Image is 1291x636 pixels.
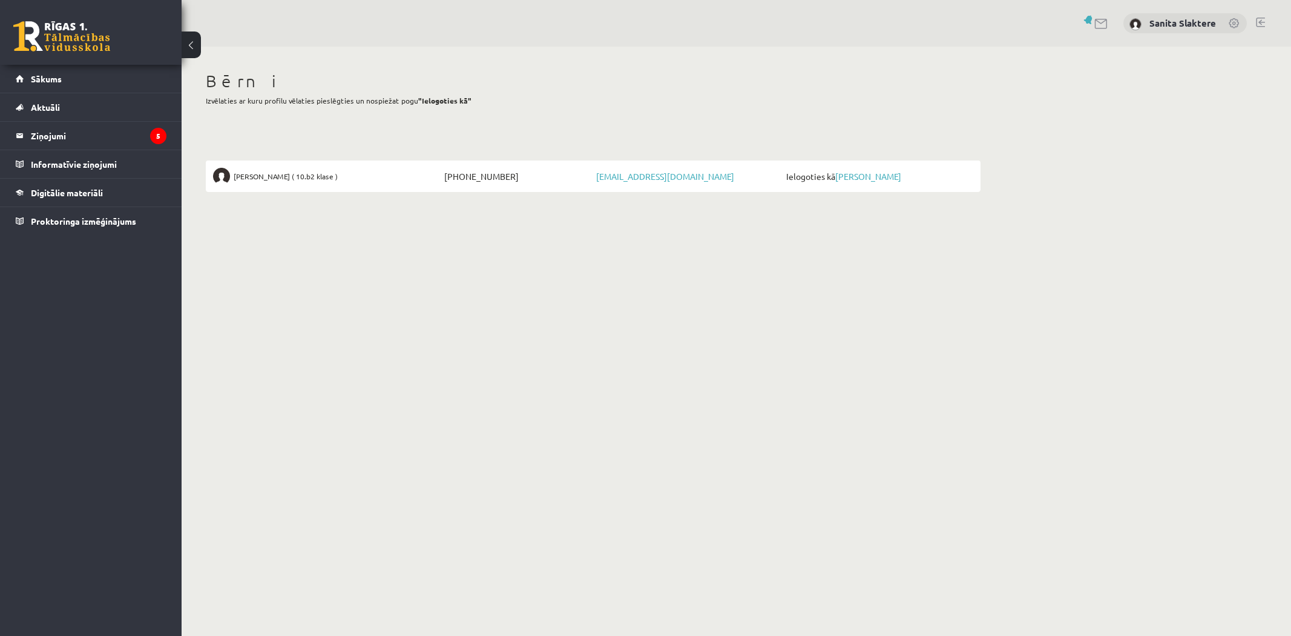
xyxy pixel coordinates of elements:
[418,96,471,105] b: "Ielogoties kā"
[31,216,136,227] span: Proktoringa izmēģinājums
[1149,17,1216,29] a: Sanita Slaktere
[31,102,60,113] span: Aktuāli
[31,187,103,198] span: Digitālie materiāli
[31,122,166,150] legend: Ziņojumi
[596,171,734,182] a: [EMAIL_ADDRESS][DOMAIN_NAME]
[835,171,901,182] a: [PERSON_NAME]
[16,179,166,207] a: Digitālie materiāli
[206,95,981,106] p: Izvēlaties ar kuru profilu vēlaties pieslēgties un nospiežat pogu
[16,65,166,93] a: Sākums
[206,71,981,91] h1: Bērni
[16,93,166,121] a: Aktuāli
[150,128,166,144] i: 5
[1129,18,1142,30] img: Sanita Slaktere
[234,168,338,185] span: [PERSON_NAME] ( 10.b2 klase )
[783,168,973,185] span: Ielogoties kā
[441,168,593,185] span: [PHONE_NUMBER]
[16,150,166,178] a: Informatīvie ziņojumi
[13,21,110,51] a: Rīgas 1. Tālmācības vidusskola
[16,122,166,150] a: Ziņojumi5
[31,73,62,84] span: Sākums
[213,168,230,185] img: Ardis Slakteris
[16,207,166,235] a: Proktoringa izmēģinājums
[31,150,166,178] legend: Informatīvie ziņojumi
